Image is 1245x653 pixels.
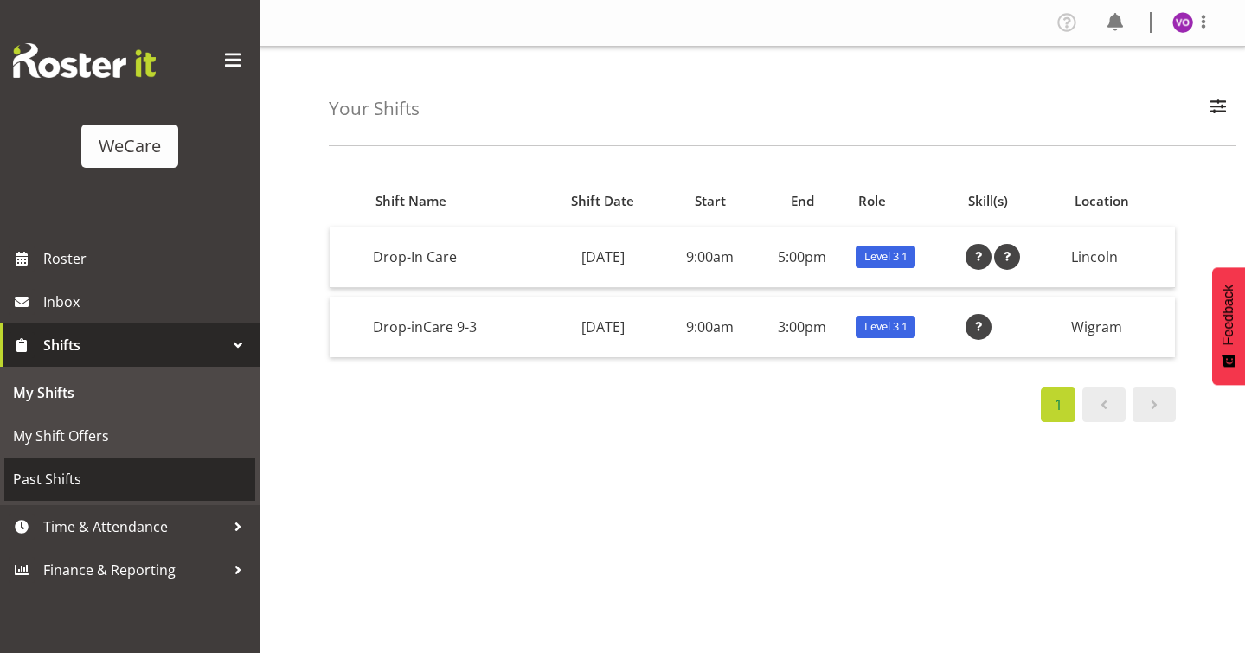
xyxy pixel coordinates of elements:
img: Rosterit website logo [13,43,156,78]
button: Feedback - Show survey [1212,267,1245,385]
td: [DATE] [541,297,664,357]
span: Inbox [43,289,251,315]
span: Level 3 1 [864,248,908,265]
span: Role [858,191,886,211]
span: Skill(s) [968,191,1008,211]
span: Feedback [1221,285,1236,345]
span: Time & Attendance [43,514,225,540]
span: Level 3 1 [864,318,908,335]
img: victoria-oberzil11295.jpg [1172,12,1193,33]
span: Location [1075,191,1129,211]
span: Start [695,191,726,211]
td: 9:00am [664,227,756,288]
span: End [791,191,814,211]
td: 3:00pm [756,297,849,357]
a: Past Shifts [4,458,255,501]
span: Roster [43,246,251,272]
span: Shifts [43,332,225,358]
span: Shift Name [375,191,446,211]
span: Shift Date [571,191,634,211]
span: Finance & Reporting [43,557,225,583]
span: My Shift Offers [13,423,247,449]
div: WeCare [99,133,161,159]
td: Lincoln [1064,227,1175,288]
td: 9:00am [664,297,756,357]
h4: Your Shifts [329,99,420,118]
button: Filter Employees [1200,90,1236,128]
td: 5:00pm [756,227,849,288]
td: Wigram [1064,297,1175,357]
td: Drop-inCare 9-3 [366,297,542,357]
a: My Shifts [4,371,255,414]
span: Past Shifts [13,466,247,492]
td: Drop-In Care [366,227,542,288]
a: My Shift Offers [4,414,255,458]
td: [DATE] [541,227,664,288]
span: My Shifts [13,380,247,406]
